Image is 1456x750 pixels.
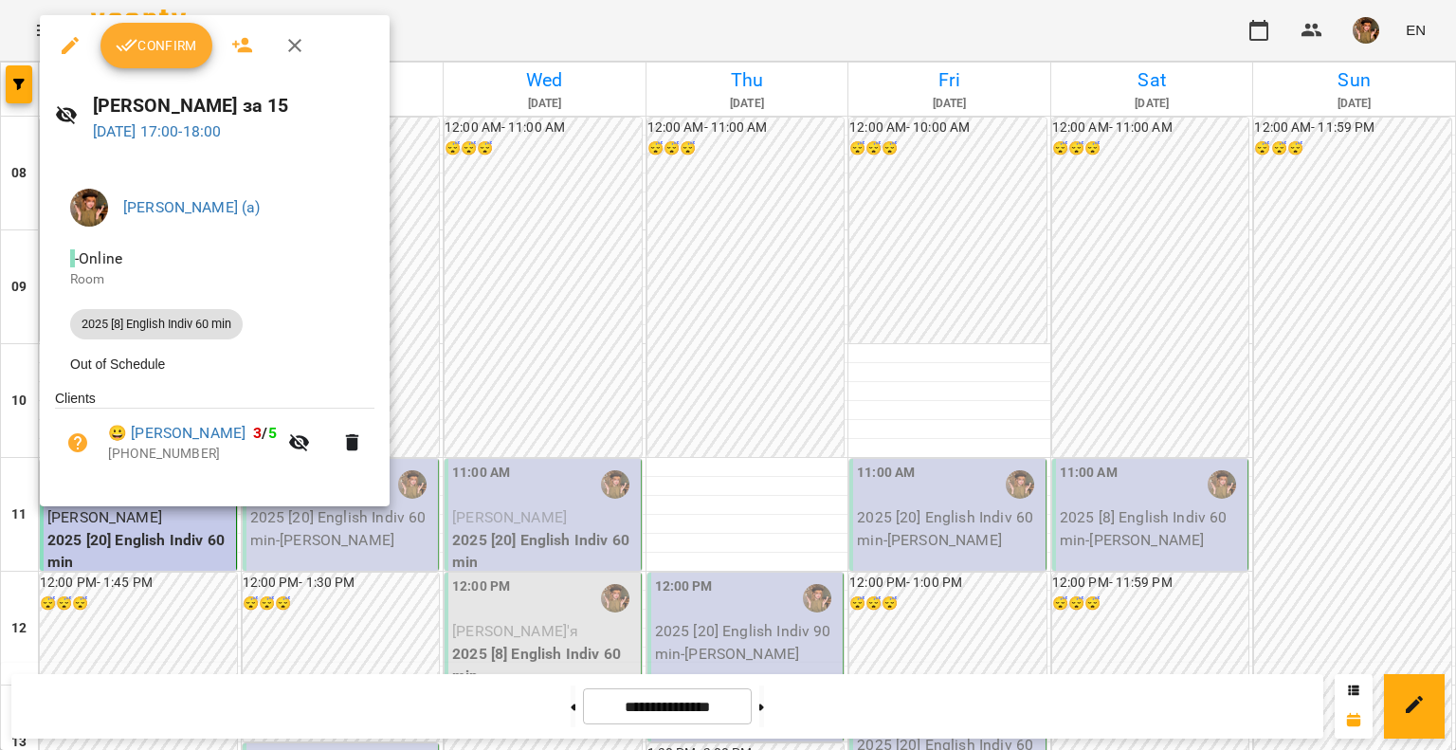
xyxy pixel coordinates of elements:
[55,389,374,484] ul: Clients
[70,270,359,289] p: Room
[108,445,277,464] p: [PHONE_NUMBER]
[253,424,262,442] span: 3
[70,189,108,227] img: 166010c4e833d35833869840c76da126.jpeg
[55,420,100,466] button: Unpaid. Bill the attendance?
[100,23,212,68] button: Confirm
[93,91,375,120] h6: [PERSON_NAME] за 15
[268,424,277,442] span: 5
[93,122,222,140] a: [DATE] 17:00-18:00
[253,424,276,442] b: /
[123,198,261,216] a: [PERSON_NAME] (а)
[108,422,246,445] a: 😀 [PERSON_NAME]
[70,316,243,333] span: 2025 [8] English Indiv 60 min
[55,347,374,381] li: Out of Schedule
[116,34,197,57] span: Confirm
[70,249,126,267] span: - Online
